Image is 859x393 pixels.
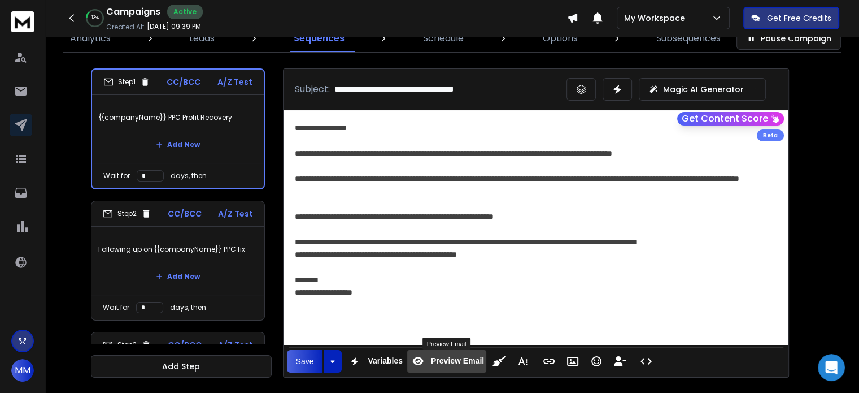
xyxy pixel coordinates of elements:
[147,22,201,31] p: [DATE] 09:39 PM
[18,115,176,226] div: I can see that the campaign is not currently in schedule and will be back in schedule in 9hrs 42m...
[18,93,176,105] div: Hey there, I checked your
[743,7,839,29] button: Get Free Credits
[168,339,202,351] p: CC/BCC
[18,306,27,315] button: Emoji picker
[586,350,607,373] button: Emoticons
[635,350,657,373] button: Code View
[98,234,258,265] p: Following up on {{companyName}} PPC fix
[55,14,141,25] p: The team can also help
[147,133,209,156] button: Add New
[287,25,351,52] a: Sequences
[177,5,198,26] button: Home
[489,350,510,373] button: Clean HTML
[120,94,164,103] b: Campaign
[18,67,139,79] div: Sure, let me check this for you
[649,25,727,52] a: Subsequences
[54,306,63,315] button: Upload attachment
[11,359,34,382] button: MM
[294,32,345,45] p: Sequences
[639,78,766,101] button: Magic AI Generator
[103,303,129,312] p: Wait for
[365,356,405,366] span: Variables
[416,25,470,52] a: Schedule
[91,201,265,321] li: Step2CC/BCCA/Z TestFollowing up on {{companyName}} PPC fixAdd NewWait fordays, then
[538,350,560,373] button: Insert Link (Ctrl+K)
[189,32,215,45] p: Leads
[677,112,784,126] button: Get Content Score
[295,83,330,96] p: Subject:
[543,32,578,45] p: Options
[36,306,45,315] button: Gif picker
[562,350,583,373] button: Insert Image (Ctrl+P)
[536,25,585,52] a: Options
[407,350,486,373] button: Preview Email
[429,356,486,366] span: Preview Email
[422,338,471,350] div: Preview Email
[32,6,50,24] img: Profile image for Box
[147,265,209,288] button: Add New
[656,32,721,45] p: Subsequences
[63,25,117,52] a: Analytics
[170,303,206,312] p: days, then
[9,16,217,61] div: Md says…
[194,301,212,319] button: Send a message…
[624,12,690,24] p: My Workspace
[736,27,841,50] button: Pause Campaign
[168,208,202,219] p: CC/BCC
[103,171,130,180] p: Wait for
[103,209,151,219] div: Step 2
[103,77,150,87] div: Step 1
[91,15,99,21] p: 13 %
[103,340,151,350] div: Step 3
[182,25,221,52] a: Leads
[9,87,217,317] div: Lakshita says…
[818,354,845,381] iframe: Intercom live chat
[55,6,71,14] h1: Box
[10,282,216,301] textarea: Message…
[167,5,203,19] div: Active
[423,32,464,45] p: Schedule
[41,16,217,51] div: campaign name-combine Campaign personal care
[512,350,534,373] button: More Text
[663,84,744,95] p: Magic AI Generator
[70,32,111,45] p: Analytics
[218,208,253,219] p: A/Z Test
[50,23,208,45] div: campaign name-combine Campaign personal care
[106,23,145,32] p: Created At:
[11,11,34,32] img: logo
[171,171,207,180] p: days, then
[9,61,149,85] div: Sure, let me check this for you
[757,129,784,141] div: Beta
[218,339,253,351] p: A/Z Test
[217,76,252,88] p: A/Z Test
[287,350,323,373] button: Save
[18,104,176,115] div: Combine Campaign personal care
[91,355,272,378] button: Add Step
[344,350,405,373] button: Variables
[106,5,160,19] h1: Campaigns
[9,61,217,87] div: Lakshita says…
[609,350,631,373] button: Insert Unsubscribe Link
[767,12,831,24] p: Get Free Credits
[7,5,29,26] button: go back
[91,68,265,189] li: Step1CC/BCCA/Z Test{{companyName}} PPC Profit RecoveryAdd NewWait fordays, then
[9,87,185,292] div: Hey there, I checked yourCampaignCombine Campaign personal careI can see that the campaign is not...
[167,76,200,88] p: CC/BCC
[99,102,257,133] p: {{companyName}} PPC Profit Recovery
[198,5,219,25] div: Close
